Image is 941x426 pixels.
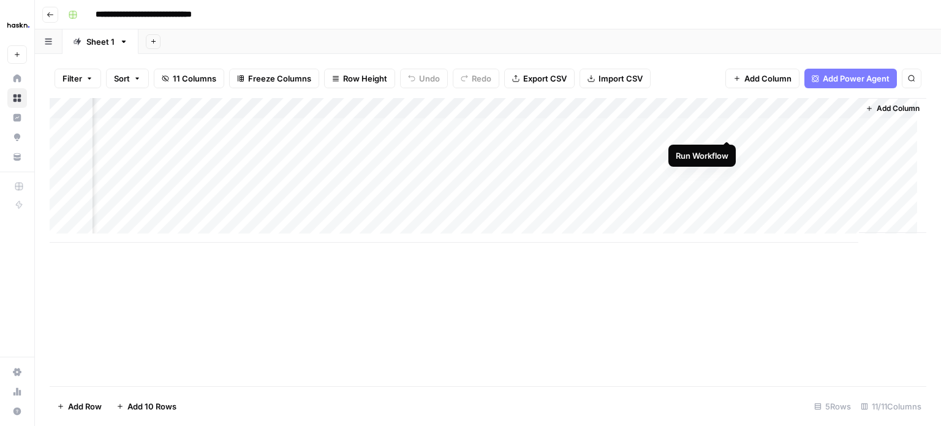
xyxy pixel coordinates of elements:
span: Row Height [343,72,387,85]
img: Haskn Logo [7,14,29,36]
div: Run Workflow [676,150,728,162]
span: Add Power Agent [823,72,890,85]
span: Sort [114,72,130,85]
a: Home [7,69,27,88]
button: Add Column [861,101,924,116]
span: Import CSV [599,72,643,85]
span: Freeze Columns [248,72,311,85]
button: Sort [106,69,149,88]
span: Redo [472,72,491,85]
span: Filter [62,72,82,85]
div: 11/11 Columns [856,397,926,416]
button: Add 10 Rows [109,397,184,416]
button: Add Row [50,397,109,416]
div: 5 Rows [809,397,856,416]
a: Browse [7,88,27,108]
button: Workspace: Haskn [7,10,27,40]
a: Your Data [7,147,27,167]
button: Export CSV [504,69,575,88]
span: Add Column [744,72,792,85]
span: 11 Columns [173,72,216,85]
button: Help + Support [7,401,27,421]
a: Opportunities [7,127,27,147]
a: Sheet 1 [62,29,138,54]
span: Add Column [877,103,920,114]
a: Settings [7,362,27,382]
a: Insights [7,108,27,127]
button: Add Power Agent [804,69,897,88]
button: Row Height [324,69,395,88]
div: Sheet 1 [86,36,115,48]
span: Undo [419,72,440,85]
button: Freeze Columns [229,69,319,88]
button: Filter [55,69,101,88]
button: Undo [400,69,448,88]
a: Usage [7,382,27,401]
span: Export CSV [523,72,567,85]
span: Add 10 Rows [127,400,176,413]
button: Redo [453,69,499,88]
button: Import CSV [580,69,651,88]
button: 11 Columns [154,69,224,88]
button: Add Column [725,69,799,88]
span: Add Row [68,400,102,413]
